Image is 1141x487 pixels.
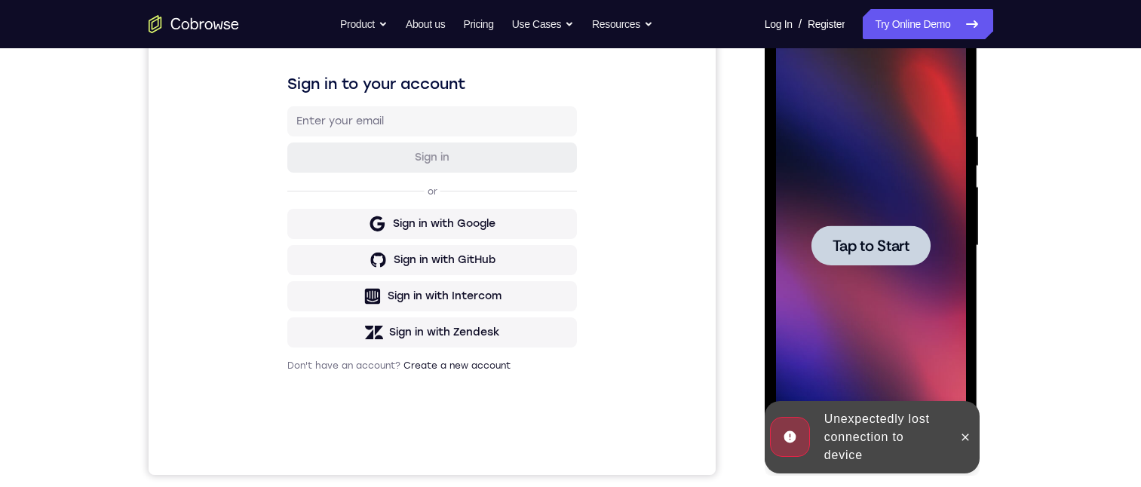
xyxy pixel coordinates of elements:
button: Sign in with Intercom [139,311,428,342]
div: Sign in with Zendesk [241,355,351,370]
p: or [276,216,292,228]
button: Resources [592,9,653,39]
a: Try Online Demo [863,9,992,39]
div: Sign in with Google [244,247,347,262]
a: Go to the home page [149,15,239,33]
button: Use Cases [512,9,574,39]
div: Sign in with Intercom [239,319,353,334]
a: Create a new account [255,391,362,401]
button: Product [340,9,388,39]
span: Tap to Start [68,215,145,230]
p: Don't have an account? [139,390,428,402]
span: / [799,15,802,33]
a: Log In [765,9,793,39]
button: Sign in with Google [139,239,428,269]
a: Register [808,9,845,39]
a: About us [406,9,445,39]
div: Sign in with GitHub [245,283,347,298]
button: Sign in with GitHub [139,275,428,305]
a: Pricing [463,9,493,39]
button: Sign in with Zendesk [139,348,428,378]
div: Unexpectedly lost connection to device [54,381,186,447]
button: Tap to Start [47,202,166,242]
